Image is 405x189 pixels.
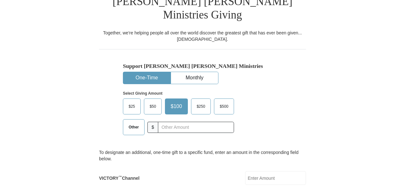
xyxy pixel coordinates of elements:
[99,175,139,181] label: VICTORY Channel
[125,122,142,132] span: Other
[194,102,209,111] span: $250
[245,171,306,185] input: Enter Amount
[171,72,218,84] button: Monthly
[99,149,306,162] div: To designate an additional, one-time gift to a specific fund, enter an amount in the correspondin...
[125,102,138,111] span: $25
[167,102,185,111] span: $100
[118,175,122,179] sup: ™
[123,63,282,69] h5: Support [PERSON_NAME] [PERSON_NAME] Ministries
[99,30,306,42] div: Together, we're helping people all over the world discover the greatest gift that has ever been g...
[217,102,231,111] span: $500
[146,102,159,111] span: $50
[158,122,234,133] input: Other Amount
[123,72,170,84] button: One-Time
[123,91,162,96] strong: Select Giving Amount
[147,122,158,133] span: $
